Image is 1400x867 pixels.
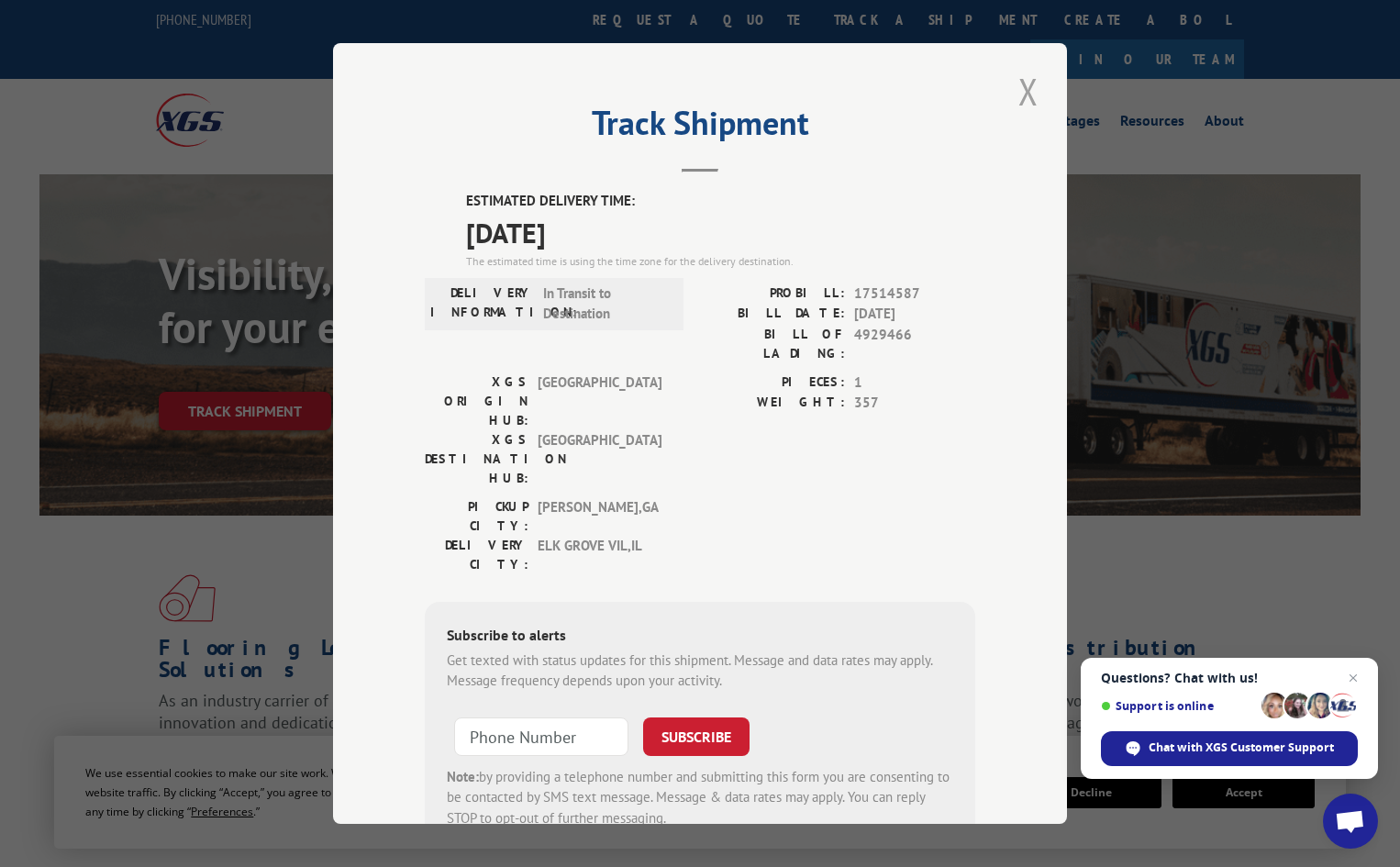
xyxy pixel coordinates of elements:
span: Support is online [1101,699,1255,713]
label: XGS DESTINATION HUB: [425,430,528,488]
span: 17514587 [854,283,975,305]
label: WEIGHT: [700,393,845,414]
label: DELIVERY CITY: [425,536,528,574]
span: [PERSON_NAME] , GA [538,497,661,536]
span: Chat with XGS Customer Support [1101,731,1358,766]
label: PROBILL: [700,283,845,305]
span: [GEOGRAPHIC_DATA] [538,372,661,430]
label: PICKUP CITY: [425,497,528,536]
span: [DATE] [854,304,975,325]
label: BILL DATE: [700,304,845,325]
label: XGS ORIGIN HUB: [425,372,528,430]
button: Close modal [1013,66,1044,117]
span: 357 [854,393,975,414]
div: Get texted with status updates for this shipment. Message and data rates may apply. Message frequ... [447,650,953,692]
strong: Note: [447,768,479,785]
span: Questions? Chat with us! [1101,671,1358,685]
a: Open chat [1323,794,1378,849]
label: BILL OF LADING: [700,325,845,363]
span: 4929466 [854,325,975,363]
div: The estimated time is using the time zone for the delivery destination. [466,253,975,270]
label: PIECES: [700,372,845,394]
div: by providing a telephone number and submitting this form you are consenting to be contacted by SM... [447,767,953,829]
label: DELIVERY INFORMATION: [430,283,534,325]
div: Subscribe to alerts [447,624,953,650]
span: 1 [854,372,975,394]
span: ELK GROVE VIL , IL [538,536,661,574]
input: Phone Number [454,717,628,756]
span: Chat with XGS Customer Support [1149,739,1334,756]
label: ESTIMATED DELIVERY TIME: [466,191,975,212]
span: [GEOGRAPHIC_DATA] [538,430,661,488]
span: In Transit to Destination [543,283,667,325]
button: SUBSCRIBE [643,717,750,756]
h2: Track Shipment [425,110,975,145]
span: [DATE] [466,212,975,253]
